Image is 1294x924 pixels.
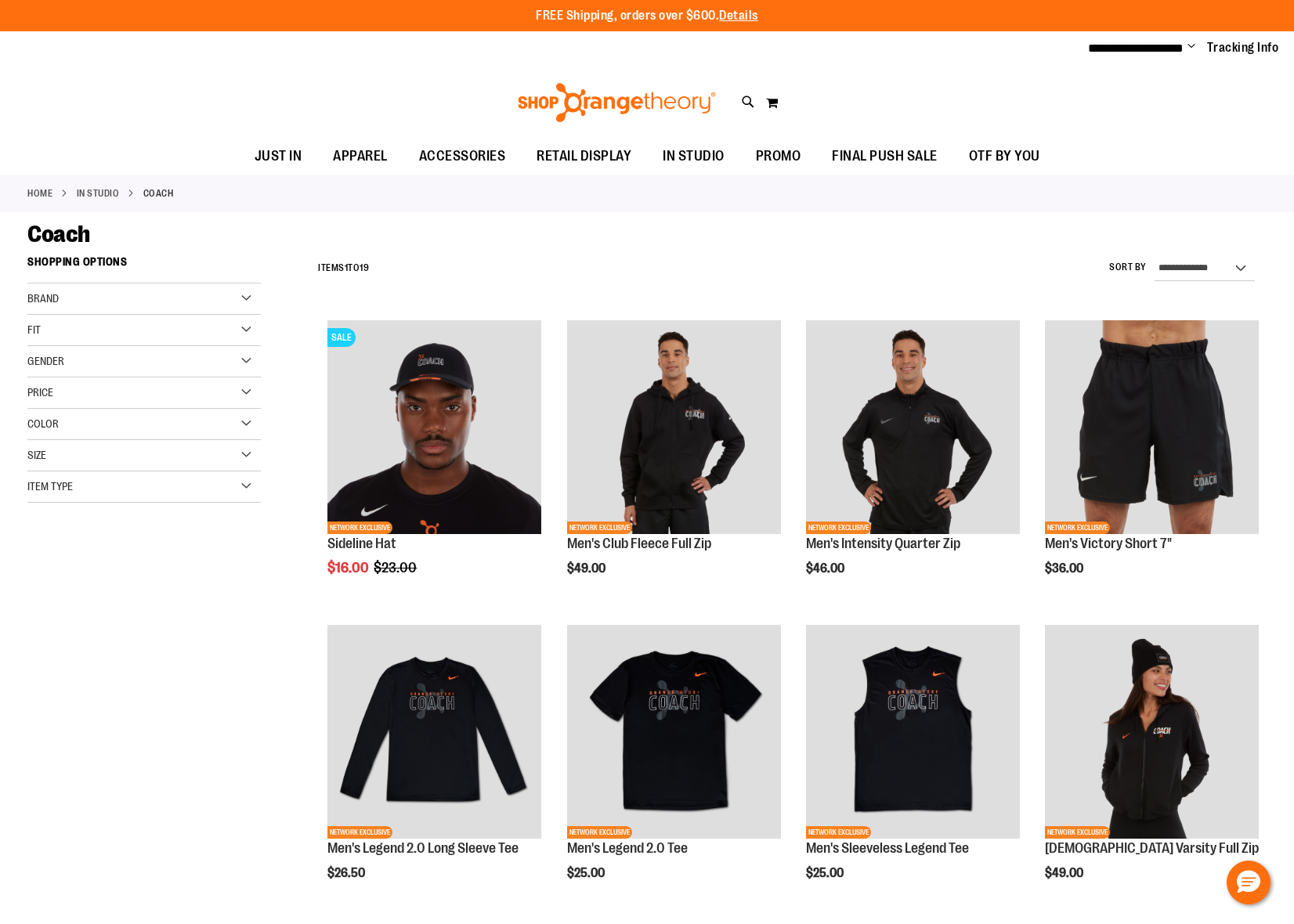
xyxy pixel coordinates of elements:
a: Home [27,186,52,200]
span: Fit [27,323,41,336]
span: Coach [27,221,90,247]
span: $25.00 [567,866,607,880]
img: Shop Orangetheory [515,83,718,122]
span: Brand [27,292,59,305]
span: NETWORK EXCLUSIVE [806,522,871,534]
a: FINAL PUSH SALE [816,139,953,175]
span: ACCESSORIES [419,139,506,174]
img: OTF Mens Coach FA23 Intensity Quarter Zip - Black primary image [806,320,1020,534]
span: APPAREL [333,139,388,174]
span: NETWORK EXCLUSIVE [567,826,632,839]
a: OTF Ladies Coach FA23 Varsity Full Zip - Black primary imageNETWORK EXCLUSIVE [1045,625,1259,841]
span: NETWORK EXCLUSIVE [327,522,392,534]
strong: Coach [143,186,174,200]
a: Sideline Hat [327,536,396,551]
span: $49.00 [1045,866,1086,880]
a: [DEMOGRAPHIC_DATA] Varsity Full Zip [1045,840,1259,856]
p: FREE Shipping, orders over $600. [536,7,758,25]
button: Hello, have a question? Let’s chat. [1227,861,1271,904]
a: OTF Mens Coach FA23 Victory Short - Black primary imageNETWORK EXCLUSIVE [1045,320,1259,536]
img: OTF Mens Coach FA23 Legend 2.0 LS Tee - Black primary image [327,625,541,839]
a: IN STUDIO [647,139,740,174]
a: RETAIL DISPLAY [521,139,647,175]
div: product [320,617,549,920]
a: Men's Intensity Quarter Zip [806,536,960,551]
span: $36.00 [1045,561,1086,576]
a: Details [719,9,758,23]
a: OTF Mens Coach FA23 Club Fleece Full Zip - Black primary imageNETWORK EXCLUSIVE [567,320,781,536]
div: product [798,617,1028,920]
label: Sort By [1109,261,1147,274]
span: 1 [345,262,349,273]
img: Sideline Hat primary image [327,320,541,534]
span: OTF BY YOU [969,139,1040,174]
a: OTF Mens Coach FA23 Legend 2.0 SS Tee - Black primary imageNETWORK EXCLUSIVE [567,625,781,841]
a: Tracking Info [1207,39,1279,56]
span: JUST IN [255,139,302,174]
span: NETWORK EXCLUSIVE [806,826,871,839]
img: OTF Ladies Coach FA23 Varsity Full Zip - Black primary image [1045,625,1259,839]
strong: Shopping Options [27,248,261,283]
a: OTF Mens Coach FA23 Legend Sleeveless Tee - Black primary imageNETWORK EXCLUSIVE [806,625,1020,841]
span: Price [27,386,53,399]
span: 19 [360,262,369,273]
div: product [559,617,789,920]
span: $46.00 [806,561,847,576]
a: OTF Mens Coach FA23 Intensity Quarter Zip - Black primary imageNETWORK EXCLUSIVE [806,320,1020,536]
div: product [1037,617,1267,920]
span: NETWORK EXCLUSIVE [1045,826,1110,839]
a: Men's Victory Short 7" [1045,536,1172,551]
a: OTF BY YOU [953,139,1056,175]
span: $26.50 [327,866,367,880]
div: product [798,312,1028,615]
img: OTF Mens Coach FA23 Legend 2.0 SS Tee - Black primary image [567,625,781,839]
a: Sideline Hat primary imageSALENETWORK EXCLUSIVE [327,320,541,536]
span: $49.00 [567,561,608,576]
span: Item Type [27,480,73,493]
img: OTF Mens Coach FA23 Victory Short - Black primary image [1045,320,1259,534]
a: IN STUDIO [77,186,120,200]
span: PROMO [756,139,801,174]
img: OTF Mens Coach FA23 Club Fleece Full Zip - Black primary image [567,320,781,534]
span: SALE [327,328,356,347]
span: NETWORK EXCLUSIVE [1045,522,1110,534]
a: Men's Legend 2.0 Tee [567,840,688,856]
span: NETWORK EXCLUSIVE [567,522,632,534]
div: product [320,312,549,615]
span: Size [27,449,46,461]
span: $16.00 [327,560,371,576]
a: APPAREL [317,139,403,175]
a: Men's Club Fleece Full Zip [567,536,711,551]
div: product [559,312,789,615]
a: Men's Sleeveless Legend Tee [806,840,969,856]
a: OTF Mens Coach FA23 Legend 2.0 LS Tee - Black primary imageNETWORK EXCLUSIVE [327,625,541,841]
span: RETAIL DISPLAY [537,139,631,174]
h2: Items to [318,256,369,280]
span: $25.00 [806,866,846,880]
a: PROMO [740,139,817,175]
div: product [1037,312,1267,615]
a: Men's Legend 2.0 Long Sleeve Tee [327,840,519,856]
span: IN STUDIO [663,139,725,174]
img: OTF Mens Coach FA23 Legend Sleeveless Tee - Black primary image [806,625,1020,839]
span: FINAL PUSH SALE [832,139,938,174]
span: NETWORK EXCLUSIVE [327,826,392,839]
span: Gender [27,355,64,367]
button: Account menu [1187,40,1195,56]
a: ACCESSORIES [403,139,522,175]
span: Color [27,417,59,430]
a: JUST IN [239,139,318,175]
span: $23.00 [374,560,419,576]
